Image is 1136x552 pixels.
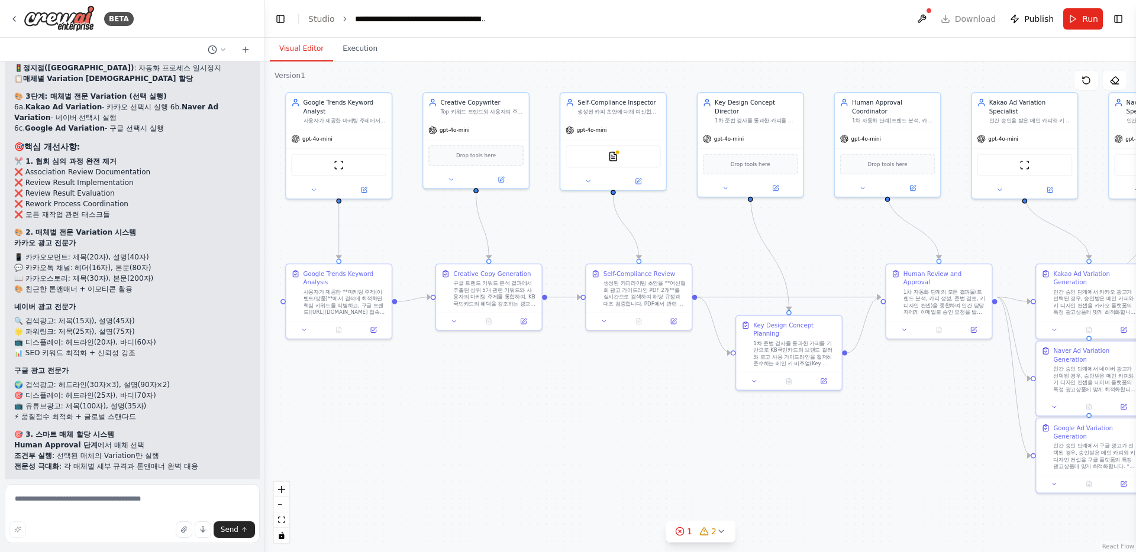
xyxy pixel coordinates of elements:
[477,174,525,184] button: Open in side panel
[14,366,69,375] strong: 구글 광고 전문가
[472,193,493,259] g: Edge from a1ff9e42-792f-441c-9a7f-c2dac805daba to a50af4d1-a5a8-4ef1-943d-ef258ab53b99
[614,176,663,186] button: Open in side panel
[14,316,250,326] li: 🔍 검색광고: 제목(15자), 설명(45자)
[585,264,692,331] div: Self-Compliance Review생성된 카피라이팅 초안을 **여신협회 광고 가이드라인 PDF 2개**를 실시간으로 검색하여 해당 규정과 대조 검증합니다. PDF에서 관...
[14,401,250,411] li: 📺 유튜브광고: 제목(100자), 설명(35자)
[509,316,538,326] button: Open in side panel
[333,37,387,61] button: Execution
[603,280,687,307] div: 생성된 카피라이팅 초안을 **여신협회 광고 가이드라인 PDF 2개**를 실시간으로 검색하여 해당 규정과 대조 검증합니다. PDF에서 관련 조항을 직접 검색하여 허위/과장 광고...
[989,98,1073,115] div: Kakao Ad Variation Specialist
[435,264,543,331] div: Creative Copy Generation구글 트렌드 키워드 분석 결과에서 추출된 상위 5개 관련 키워드와 사용자의 마케팅 주제를 통합하여, KB국민카드의 혜택을 강조하는 ...
[14,92,167,100] strong: 🎨 3단계: 매체별 전문 Variation (선택 실행)
[440,98,524,106] div: Creative Copywriter
[711,525,717,537] span: 2
[14,167,250,177] li: ❌ Association Review Documentation
[1005,8,1058,30] button: Publish
[422,92,530,189] div: Creative CopywriterTop 키워드 트렌드와 사용자의 주제를 통합하여, KB국민카드의 마케팅 프로모션 혜택을 극대화하는 **세 가지 유형(혜택 강조형, 시즈널형,...
[621,316,657,326] button: No output available
[731,160,770,168] span: Drop tools here
[14,462,59,470] strong: 전문성 극대화
[340,185,388,195] button: Open in side panel
[274,528,289,543] button: toggle interactivity
[14,188,250,199] li: ❌ Review Result Evaluation
[14,379,250,390] li: 🌍 검색광고: 헤드라인(30자×3), 설명(90자×2)
[560,92,667,191] div: Self-Compliance Inspector생성된 카피 초안에 대해 여신협회 광고 가이드라인 PDF를 기반으로 허위/과장 광고, 의무표시사항 누락, 경고 문구 명시성을 포함...
[9,521,26,538] button: Improve this prompt
[753,340,837,367] div: 1차 준법 검사를 통과한 카피를 기반으로 KB국민카드의 브랜드 컬러와 로고 사용 가이드라인을 철저히 준수하는 메인 키 비주얼(Key Visual) 1개의 컨셉을 기획합니다. ...
[304,288,387,316] div: 사용자가 제공한 **마케팅 주제(이벤트/상품)**에서 검색에 최적화된 핵심 키워드를 식별하고, 구글 트렌드([URL][DOMAIN_NAME] 접속하여 해당 키워드로 검색합니다...
[14,452,52,460] strong: 조건부 실행
[14,326,250,337] li: 🌟 파워링크: 제목(25자), 설명(75자)
[714,135,744,142] span: gpt-4o-mini
[14,303,76,311] strong: 네이버 광고 전문가
[304,269,387,287] div: Google Trends Keyword Analysis
[14,199,250,209] li: ❌ Rework Process Coordination
[1071,402,1107,412] button: No output available
[214,521,255,538] button: Send
[274,497,289,512] button: zoom out
[359,324,388,335] button: Open in side panel
[851,135,881,142] span: gpt-4o-mini
[24,5,95,32] img: Logo
[321,324,357,335] button: No output available
[25,103,102,111] strong: Kakao Ad Variation
[25,124,105,132] strong: Google Ad Variation
[577,127,607,134] span: gpt-4o-mini
[440,109,524,116] div: Top 키워드 트렌드와 사용자의 주제를 통합하여, KB국민카드의 마케팅 프로모션 혜택을 극대화하는 **세 가지 유형(혜택 강조형, 시즈널형, 브랜드 이미지형)**의 헤드라인,...
[603,269,675,278] div: Self-Compliance Review
[751,183,800,193] button: Open in side panel
[397,293,431,306] g: Edge from 16348d0f-bf77-42b1-b794-66d2671361a4 to a50af4d1-a5a8-4ef1-943d-ef258ab53b99
[471,316,507,326] button: No output available
[771,376,807,386] button: No output available
[659,316,688,326] button: Open in side panel
[735,315,843,391] div: Key Design Concept Planning1차 준법 검사를 통과한 카피를 기반으로 KB국민카드의 브랜드 컬러와 로고 사용 가이드라인을 철저히 준수하는 메인 키 비주얼(...
[1071,479,1107,489] button: No output available
[14,262,250,273] li: 💬 카카오톡 채널: 헤더(16자), 본문(80자)
[14,177,250,188] li: ❌ Review Result Implementation
[334,160,344,170] img: ScrapeWebsiteTool
[203,43,231,57] button: Switch to previous chat
[14,141,250,152] h3: 🎯
[666,521,735,543] button: 12
[852,117,935,124] div: 1차 자동화 단계(트렌드 분석, 카피 생성, 준법 검토, 키 디자인 컨셉)의 결과물을 취합하여 인간 담당자에게 이메일로 승인 요청을 발송하고, 승인 결과를 받아 후속 자동화 ...
[959,324,989,335] button: Open in side panel
[334,203,343,258] g: Edge from a5618bc0-c1b9-49c3-aedb-2baca3f06fe4 to 16348d0f-bf77-42b1-b794-66d2671361a4
[885,264,992,339] div: Human Review and Approval1차 자동화 단계의 모든 결과물(트렌드 분석, 카피 생성, 준법 검토, 키 디자인 컨셉)을 종합하여 인간 담당자에게 이메일로 승인...
[14,102,250,134] p: 6a. - 카카오 선택시 실행 6b. - 네이버 선택시 실행 6c. - 구글 선택시 실행
[14,228,136,236] strong: 🎨 2. 매체별 전문 Variation 시스템
[1063,8,1103,30] button: Run
[697,293,731,357] g: Edge from a5b8e1b3-eba5-45c8-9a03-a253530fc786 to f6644129-099f-496e-8abb-fdbdc233d23c
[176,521,192,538] button: Upload files
[883,193,943,259] g: Edge from d01554a4-57d7-4c10-820b-64e69a7dcc29 to f81b06b2-f750-4d86-8682-e4d135fc22f8
[456,151,496,160] span: Drop tools here
[14,239,76,247] strong: 카카오 광고 전문가
[274,482,289,497] button: zoom in
[715,98,798,115] div: Key Design Concept Director
[308,13,488,25] nav: breadcrumb
[304,117,387,124] div: 사용자가 제공한 마케팅 주제에서 핵심 키워드를 추출하여 구글 트렌드([URL][DOMAIN_NAME] 검색합니다. 'Related queries'의 sort 기준을 'top'...
[608,151,618,161] img: PDFSearchTool
[14,73,250,84] li: 📋
[274,512,289,528] button: fit view
[453,269,531,278] div: Creative Copy Generation
[1019,160,1029,170] img: ScrapeWebsiteTool
[847,293,881,357] g: Edge from f6644129-099f-496e-8abb-fdbdc233d23c to f81b06b2-f750-4d86-8682-e4d135fc22f8
[14,450,250,461] li: : 선택된 매체의 Variation만 실행
[903,288,987,316] div: 1차 자동화 단계의 모든 결과물(트렌드 분석, 카피 생성, 준법 검토, 키 디자인 컨셉)을 종합하여 인간 담당자에게 이메일로 승인 요청을 발송합니다. **이 단계에서 담당자는...
[1021,195,1093,259] g: Edge from 81f53852-14be-4abe-872a-5cf123d95c92 to 4f73fa9c-c35c-4750-a298-4268b2fa2c5e
[697,92,804,197] div: Key Design Concept Director1차 준법 검사를 통과한 카피를 기반으로, KB국민카드 브랜드 가이드라인을 준수하는 메인 키 비주얼(Key Visual) 1개...
[903,269,987,287] div: Human Review and Approval
[104,12,134,26] div: BETA
[1082,13,1098,25] span: Run
[14,337,250,348] li: 📺 디스플레이: 헤드라인(20자), 바디(60자)
[988,135,1018,142] span: gpt-4o-mini
[1110,11,1127,27] button: Show right sidebar
[195,521,211,538] button: Click to speak your automation idea
[304,98,387,115] div: Google Trends Keyword Analyst
[687,525,692,537] span: 1
[23,64,134,72] strong: 정지점([GEOGRAPHIC_DATA])
[547,293,581,301] g: Edge from a50af4d1-a5a8-4ef1-943d-ef258ab53b99 to a5b8e1b3-eba5-45c8-9a03-a253530fc786
[989,117,1073,124] div: 인간 승인을 받은 메인 카피와 키 디자인 컨셉을 카카오 광고 플랫폼의 다양한 광고상품 규격에 맞춰 최적화합니다. 카카오모먼트, 카카오톡 채널, 카카오스토리 등 각 광고상품의 ...
[14,461,250,472] li: : 각 매체별 세부 규격과 톤앤매너 완벽 대응
[14,273,250,284] li: 📖 카카오스토리: 제목(30자), 본문(200자)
